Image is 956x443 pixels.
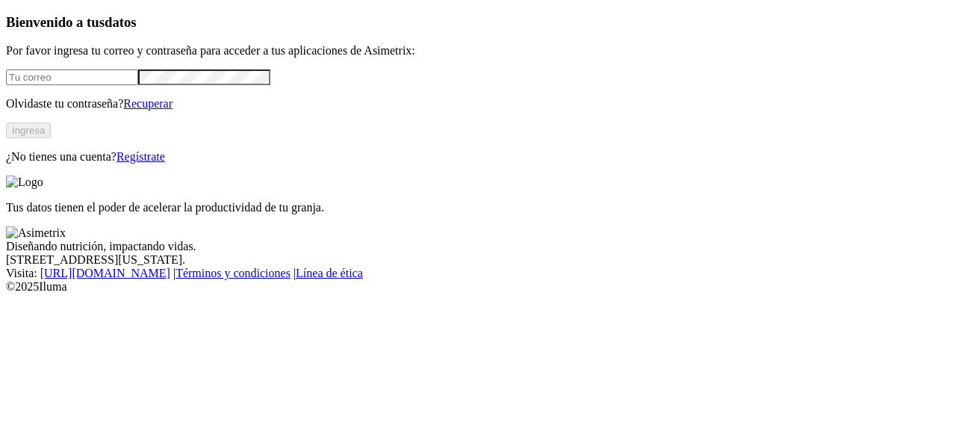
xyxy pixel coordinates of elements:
[6,69,138,85] input: Tu correo
[123,97,173,110] a: Recuperar
[105,14,137,30] span: datos
[176,267,291,279] a: Términos y condiciones
[6,176,43,189] img: Logo
[6,123,51,138] button: Ingresa
[117,150,165,163] a: Regístrate
[6,14,950,31] h3: Bienvenido a tus
[6,240,950,253] div: Diseñando nutrición, impactando vidas.
[6,97,950,111] p: Olvidaste tu contraseña?
[6,44,950,58] p: Por favor ingresa tu correo y contraseña para acceder a tus aplicaciones de Asimetrix:
[6,201,950,214] p: Tus datos tienen el poder de acelerar la productividad de tu granja.
[6,150,950,164] p: ¿No tienes una cuenta?
[6,226,66,240] img: Asimetrix
[6,280,950,294] div: © 2025 Iluma
[6,267,950,280] div: Visita : | |
[6,253,950,267] div: [STREET_ADDRESS][US_STATE].
[40,267,170,279] a: [URL][DOMAIN_NAME]
[296,267,363,279] a: Línea de ética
